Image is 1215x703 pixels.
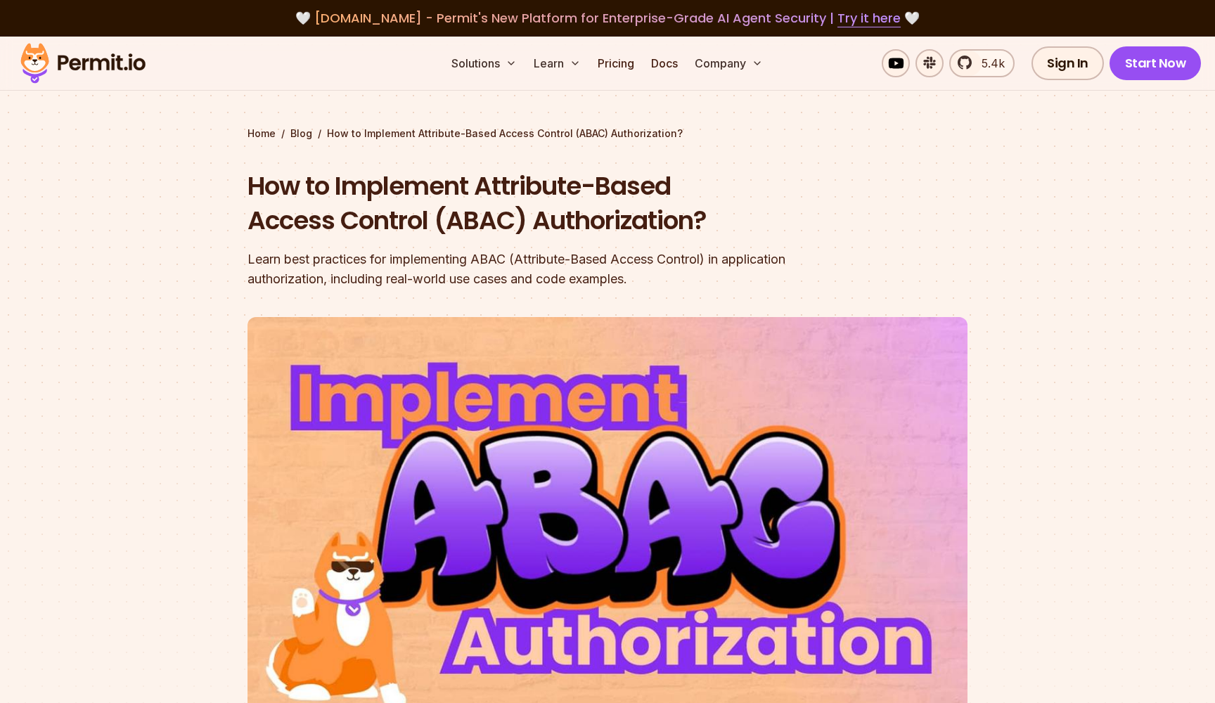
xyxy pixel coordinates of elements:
[1110,46,1202,80] a: Start Now
[34,8,1181,28] div: 🤍 🤍
[1031,46,1104,80] a: Sign In
[14,39,152,87] img: Permit logo
[247,127,967,141] div: / /
[314,9,901,27] span: [DOMAIN_NAME] - Permit's New Platform for Enterprise-Grade AI Agent Security |
[645,49,683,77] a: Docs
[592,49,640,77] a: Pricing
[949,49,1015,77] a: 5.4k
[247,127,276,141] a: Home
[247,169,787,238] h1: How to Implement Attribute-Based Access Control (ABAC) Authorization?
[837,9,901,27] a: Try it here
[689,49,769,77] button: Company
[247,250,787,289] div: Learn best practices for implementing ABAC (Attribute-Based Access Control) in application author...
[973,55,1005,72] span: 5.4k
[446,49,522,77] button: Solutions
[528,49,586,77] button: Learn
[290,127,312,141] a: Blog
